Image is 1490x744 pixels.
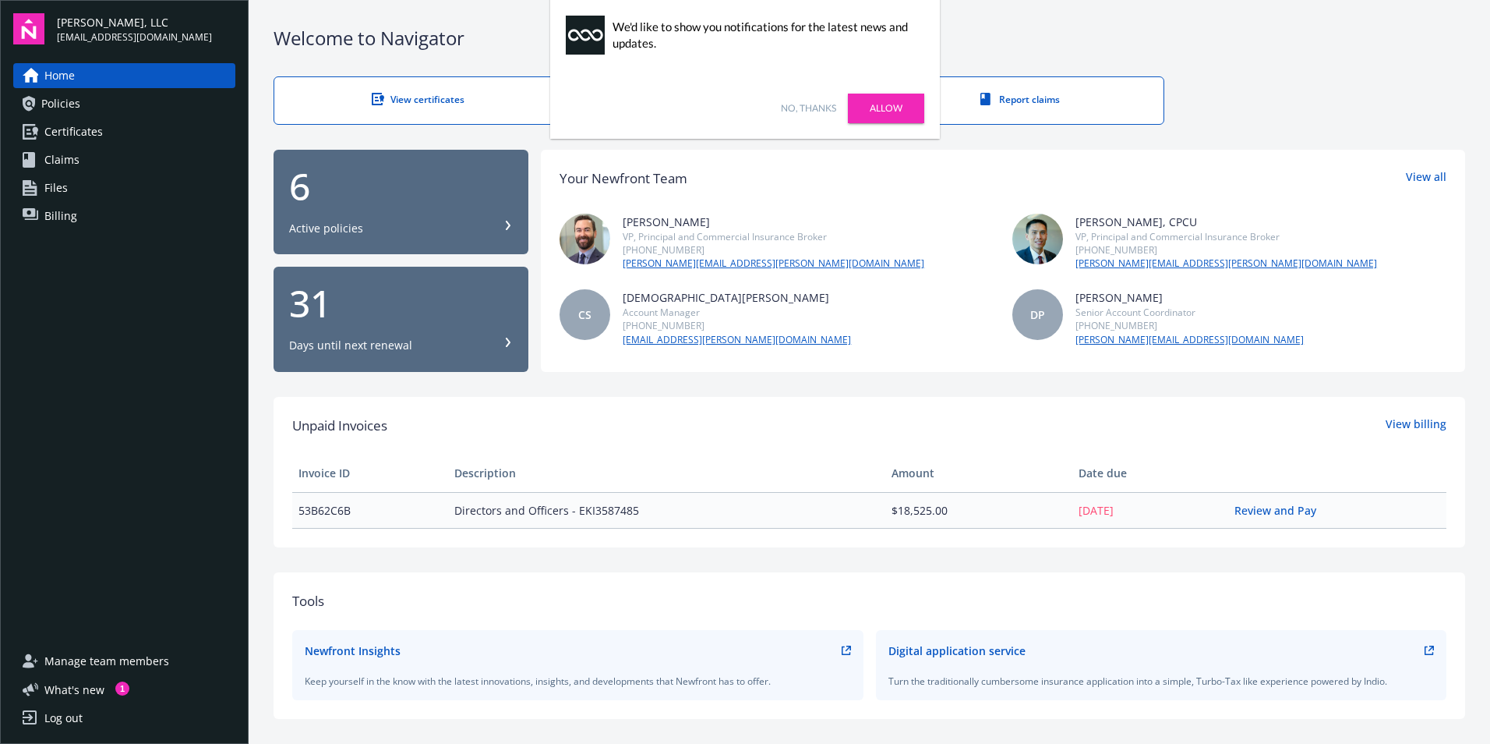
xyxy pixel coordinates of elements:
button: 6Active policies [274,150,528,255]
a: View billing [1386,416,1446,436]
th: Date due [1072,455,1228,492]
a: Report claims [876,76,1164,125]
a: Home [13,63,235,88]
th: Amount [885,455,1072,492]
a: Certificates [13,119,235,144]
a: Allow [848,94,924,123]
div: [PERSON_NAME], CPCU [1075,214,1377,230]
div: 6 [289,168,513,205]
span: Home [44,63,75,88]
div: [PHONE_NUMBER] [623,243,924,257]
a: Manage team members [13,649,235,674]
div: VP, Principal and Commercial Insurance Broker [623,230,924,243]
span: Manage team members [44,649,169,674]
td: 53B62C6B [292,492,448,528]
div: View certificates [305,93,530,106]
a: [PERSON_NAME][EMAIL_ADDRESS][PERSON_NAME][DOMAIN_NAME] [1075,257,1377,271]
span: Certificates [44,119,103,144]
div: 31 [289,285,513,322]
span: Files [44,175,68,200]
div: Report claims [908,93,1132,106]
div: 1 [115,682,129,696]
a: Policies [13,91,235,116]
a: Claims [13,147,235,172]
img: navigator-logo.svg [13,13,44,44]
div: [PHONE_NUMBER] [623,319,851,332]
div: VP, Principal and Commercial Insurance Broker [1075,230,1377,243]
a: No, thanks [781,101,836,115]
div: Your Newfront Team [560,168,687,189]
div: Welcome to Navigator [274,25,1465,51]
span: CS [578,306,591,323]
a: Billing [13,204,235,229]
span: [EMAIL_ADDRESS][DOMAIN_NAME] [57,30,212,44]
div: Keep yourself in the know with the latest innovations, insights, and developments that Newfront h... [305,675,851,688]
a: [PERSON_NAME][EMAIL_ADDRESS][DOMAIN_NAME] [1075,333,1304,347]
span: What ' s new [44,682,104,698]
th: Invoice ID [292,455,448,492]
span: Billing [44,204,77,229]
div: [PERSON_NAME] [623,214,924,230]
button: What's new1 [13,682,129,698]
button: [PERSON_NAME], LLC[EMAIL_ADDRESS][DOMAIN_NAME] [57,13,235,44]
div: Days until next renewal [289,338,412,353]
th: Description [448,455,884,492]
div: [PERSON_NAME] [1075,289,1304,306]
div: Digital application service [888,643,1026,659]
a: Files [13,175,235,200]
span: Directors and Officers - EKI3587485 [454,502,878,519]
button: 31Days until next renewal [274,267,528,372]
div: [PHONE_NUMBER] [1075,319,1304,332]
div: [DEMOGRAPHIC_DATA][PERSON_NAME] [623,289,851,306]
div: Log out [44,706,83,731]
div: Turn the traditionally cumbersome insurance application into a simple, Turbo-Tax like experience ... [888,675,1435,688]
span: Claims [44,147,79,172]
div: Active policies [289,221,363,236]
img: photo [1012,214,1063,264]
div: [PHONE_NUMBER] [1075,243,1377,257]
div: Newfront Insights [305,643,401,659]
img: photo [560,214,610,264]
span: DP [1030,306,1045,323]
td: [DATE] [1072,492,1228,528]
a: View certificates [274,76,562,125]
div: We'd like to show you notifications for the latest news and updates. [613,19,916,51]
span: [PERSON_NAME], LLC [57,14,212,30]
div: Senior Account Coordinator [1075,306,1304,319]
div: Tools [292,591,1446,611]
a: Review and Pay [1234,503,1329,518]
a: [PERSON_NAME][EMAIL_ADDRESS][PERSON_NAME][DOMAIN_NAME] [623,257,924,271]
div: Account Manager [623,306,851,319]
span: Policies [41,91,80,116]
a: View all [1406,168,1446,189]
span: Unpaid Invoices [292,416,387,436]
td: $18,525.00 [885,492,1072,528]
a: [EMAIL_ADDRESS][PERSON_NAME][DOMAIN_NAME] [623,333,851,347]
